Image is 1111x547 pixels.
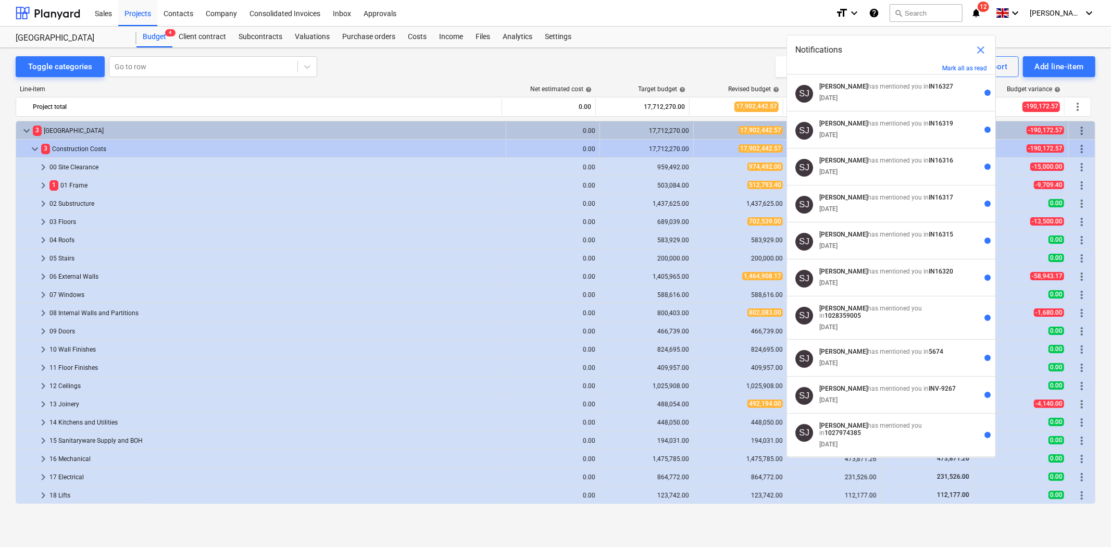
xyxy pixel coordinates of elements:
[825,429,861,437] strong: 1027974385
[37,362,49,374] span: keyboard_arrow_right
[1076,161,1088,173] span: More actions
[1027,144,1064,153] span: -190,172.57
[37,252,49,265] span: keyboard_arrow_right
[795,44,842,56] span: Notifications
[936,491,970,499] span: 112,177.00
[49,359,502,376] div: 11 Floor Finishes
[604,364,689,371] div: 409,957.00
[604,237,689,244] div: 583,929.00
[37,197,49,210] span: keyboard_arrow_right
[136,27,172,47] div: Budget
[1034,308,1064,317] span: -1,680.00
[37,289,49,301] span: keyboard_arrow_right
[49,487,502,504] div: 18 Lifts
[1076,125,1088,137] span: More actions
[1076,197,1088,210] span: More actions
[604,474,689,481] div: 864,772.00
[890,4,963,22] button: Search
[37,307,49,319] span: keyboard_arrow_right
[742,272,783,280] span: 1,464,908.17
[799,354,809,364] span: SJ
[49,195,502,212] div: 02 Substructure
[37,325,49,338] span: keyboard_arrow_right
[1076,252,1088,265] span: More actions
[604,455,689,463] div: 1,475,785.00
[1023,56,1095,77] button: Add line-item
[49,177,502,194] div: 01 Frame
[819,120,868,127] strong: [PERSON_NAME]
[936,455,970,462] span: 473,871.26
[1076,434,1088,447] span: More actions
[819,279,838,287] div: [DATE]
[604,145,689,153] div: 17,712,270.00
[510,382,595,390] div: 0.00
[506,98,591,115] div: 0.00
[677,86,685,93] span: help
[1048,491,1064,499] span: 0.00
[469,27,496,47] div: Files
[510,145,595,153] div: 0.00
[819,120,965,127] p: has mentioned you in
[795,233,813,251] div: Sam Jarman
[49,341,502,358] div: 10 Wall Finishes
[1048,418,1064,426] span: 0.00
[49,378,502,394] div: 12 Ceilings
[975,44,987,56] span: close
[1076,416,1088,429] span: More actions
[698,291,783,299] div: 588,616.00
[37,161,49,173] span: keyboard_arrow_right
[530,85,592,93] div: Net estimated cost
[604,346,689,353] div: 824,695.00
[1030,272,1064,280] span: -58,943.17
[929,348,943,355] strong: 5674
[1076,343,1088,356] span: More actions
[510,346,595,353] div: 0.00
[1059,497,1111,547] iframe: Chat Widget
[165,29,176,36] span: 4
[136,27,172,47] a: Budget4
[172,27,232,47] a: Client contract
[747,181,783,189] span: 512,793.40
[819,268,965,275] p: has mentioned you in
[33,122,502,139] div: [GEOGRAPHIC_DATA]
[698,419,783,426] div: 448,050.00
[1071,101,1084,113] span: More actions
[433,27,469,47] a: Income
[28,60,92,73] div: Toggle categories
[819,422,868,429] strong: [PERSON_NAME]
[799,428,809,438] span: SJ
[795,387,813,405] div: Sam Jarman
[747,400,783,408] span: 492,194.00
[510,455,595,463] div: 0.00
[604,309,689,317] div: 800,403.00
[510,364,595,371] div: 0.00
[49,469,502,486] div: 17 Electrical
[1034,181,1064,189] span: -9,709.40
[510,419,595,426] div: 0.00
[1052,86,1060,93] span: help
[795,196,813,214] div: Sam Jarman
[49,268,502,285] div: 06 External Walls
[604,182,689,189] div: 503,084.00
[929,194,953,201] strong: IN16317
[1030,217,1064,226] span: -13,500.00
[336,27,402,47] a: Purchase orders
[638,85,685,93] div: Target budget
[37,179,49,192] span: keyboard_arrow_right
[1076,289,1088,301] span: More actions
[819,348,965,355] p: has mentioned you in
[1076,270,1088,283] span: More actions
[49,414,502,431] div: 14 Kitchens and Utilities
[1076,471,1088,483] span: More actions
[795,270,813,288] div: Sam Jarman
[698,492,783,499] div: 123,742.00
[819,83,868,90] strong: [PERSON_NAME]
[799,310,809,320] span: SJ
[1076,398,1088,411] span: More actions
[1076,489,1088,502] span: More actions
[734,102,779,111] span: 17,902,442.57
[771,86,779,93] span: help
[819,205,838,213] div: [DATE]
[747,217,783,226] span: 702,539.00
